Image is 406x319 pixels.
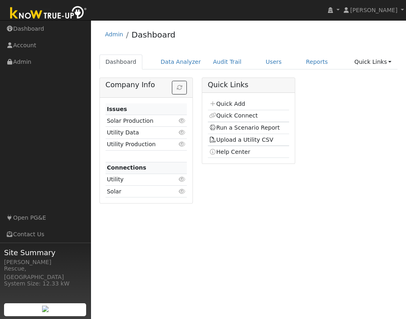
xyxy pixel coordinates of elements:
a: Help Center [209,149,250,155]
a: Dashboard [99,55,143,69]
i: Click to view [178,189,186,194]
a: Audit Trail [207,55,247,69]
td: Solar Production [106,115,174,127]
span: Site Summary [4,247,87,258]
td: Utility [106,174,174,185]
i: Click to view [178,118,186,124]
a: Dashboard [131,30,176,40]
a: Data Analyzer [154,55,207,69]
img: Know True-Up [6,4,91,23]
h5: Company Info [106,81,187,89]
i: Click to view [178,141,186,147]
a: Users [260,55,288,69]
h5: Quick Links [208,81,290,89]
a: Upload a Utility CSV [209,136,273,143]
i: Click to view [178,176,186,182]
span: [PERSON_NAME] [350,7,398,13]
a: Admin [105,31,123,38]
a: Run a Scenario Report [209,124,280,131]
a: Quick Links [348,55,398,69]
td: Utility Data [106,127,174,139]
a: Quick Add [209,101,245,107]
div: System Size: 12.33 kW [4,279,87,288]
img: retrieve [42,306,49,312]
td: Solar [106,186,174,197]
div: [PERSON_NAME] [4,258,87,267]
td: Utility Production [106,139,174,150]
strong: Issues [107,106,127,112]
a: Quick Connect [209,112,258,119]
i: Click to view [178,130,186,135]
strong: Connections [107,164,146,171]
div: Rescue, [GEOGRAPHIC_DATA] [4,264,87,281]
a: Reports [300,55,334,69]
